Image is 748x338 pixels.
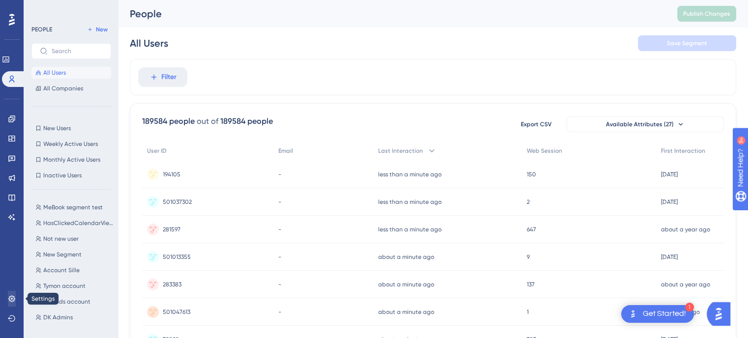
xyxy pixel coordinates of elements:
[621,305,694,323] div: Open Get Started! checklist, remaining modules: 1
[130,36,168,50] div: All Users
[278,281,281,288] span: -
[84,24,111,35] button: New
[31,138,111,150] button: Weekly Active Users
[378,253,434,260] time: about a minute ago
[521,120,552,128] span: Export CSV
[567,116,724,132] button: Available Attributes (27)
[43,140,98,148] span: Weekly Active Users
[138,67,187,87] button: Filter
[661,147,705,155] span: First Interaction
[667,39,707,47] span: Save Segment
[163,308,190,316] span: 501047613
[163,170,180,178] span: 194105
[43,171,82,179] span: Inactive Users
[52,48,103,55] input: Search
[43,69,66,77] span: All Users
[43,298,90,306] span: Ahmeds account
[527,147,562,155] span: Web Session
[43,235,79,243] span: Not new user
[378,309,434,315] time: about a minute ago
[278,225,281,233] span: -
[378,226,442,233] time: less than a minute ago
[527,225,536,233] span: 647
[147,147,167,155] span: User ID
[43,124,71,132] span: New Users
[527,308,529,316] span: 1
[31,26,52,33] div: PEOPLE
[43,266,80,274] span: Account Sille
[661,198,678,205] time: [DATE]
[378,171,442,178] time: less than a minute ago
[31,296,117,308] button: Ahmeds account
[527,253,530,261] span: 9
[163,253,191,261] span: 501013355
[511,116,561,132] button: Export CSV
[661,253,678,260] time: [DATE]
[31,311,117,323] button: DK Admins
[638,35,736,51] button: Save Segment
[278,198,281,206] span: -
[31,169,111,181] button: Inactive Users
[685,303,694,311] div: 1
[96,26,108,33] span: New
[161,71,177,83] span: Filter
[130,7,653,21] div: People
[43,219,113,227] span: HasClickedCalendarView
[527,170,536,178] span: 150
[378,198,442,205] time: less than a minute ago
[31,83,111,94] button: All Companies
[163,225,180,233] span: 281597
[163,281,181,288] span: 283383
[378,281,434,288] time: about a minute ago
[31,154,111,166] button: Monthly Active Users
[31,67,111,79] button: All Users
[43,251,82,258] span: New Segment
[43,203,103,211] span: MeBook segment test
[606,120,674,128] span: Available Attributes (27)
[197,115,218,127] div: out of
[43,156,100,164] span: Monthly Active Users
[707,299,736,329] iframe: UserGuiding AI Assistant Launcher
[220,115,273,127] div: 189584 people
[278,147,293,155] span: Email
[43,313,73,321] span: DK Admins
[31,280,117,292] button: Tymon account
[67,5,73,13] div: 9+
[661,226,710,233] time: about a year ago
[661,171,678,178] time: [DATE]
[683,10,730,18] span: Publish Changes
[278,253,281,261] span: -
[278,170,281,178] span: -
[643,309,686,319] div: Get Started!
[31,233,117,245] button: Not new user
[627,308,639,320] img: launcher-image-alternative-text
[43,282,86,290] span: Tymon account
[31,249,117,260] button: New Segment
[43,84,83,92] span: All Companies
[31,201,117,213] button: MeBook segment test
[527,198,530,206] span: 2
[31,264,117,276] button: Account Sille
[527,281,535,288] span: 137
[278,308,281,316] span: -
[661,281,710,288] time: about a year ago
[31,122,111,134] button: New Users
[378,147,423,155] span: Last Interaction
[142,115,195,127] div: 189584 people
[163,198,192,206] span: 501037302
[677,6,736,22] button: Publish Changes
[31,217,117,229] button: HasClickedCalendarView
[23,2,61,14] span: Need Help?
